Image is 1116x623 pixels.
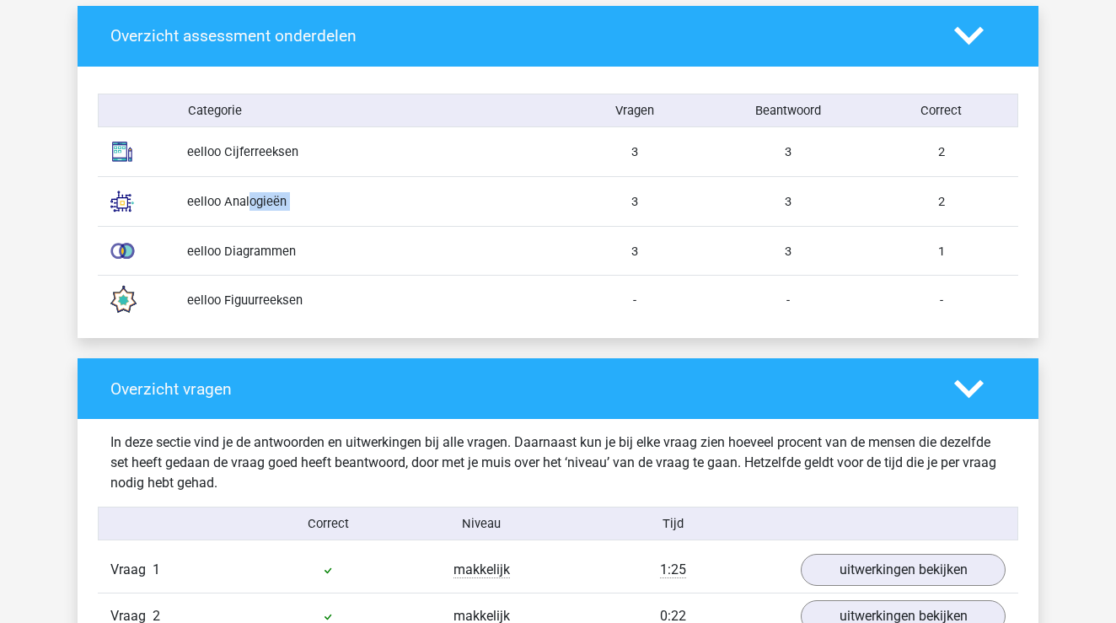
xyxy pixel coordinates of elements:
[660,561,686,578] span: 1:25
[101,279,143,321] img: figure_sequences.119d9c38ed9f.svg
[174,192,558,211] div: eelloo Analogieën
[252,514,405,533] div: Correct
[558,101,711,120] div: Vragen
[110,560,153,580] span: Vraag
[711,291,865,309] div: -
[801,554,1006,586] a: uitwerkingen bekijken
[110,379,929,399] h4: Overzicht vragen
[865,192,1018,211] div: 2
[174,242,558,260] div: eelloo Diagrammen
[110,26,929,46] h4: Overzicht assessment onderdelen
[558,142,711,161] div: 3
[865,142,1018,161] div: 2
[101,131,143,173] img: number_sequences.393b09ea44bb.svg
[864,101,1017,120] div: Correct
[405,514,558,533] div: Niveau
[558,242,711,260] div: 3
[453,561,510,578] span: makkelijk
[865,291,1018,309] div: -
[101,230,143,272] img: venn_diagrams.7c7bf626473a.svg
[711,242,865,260] div: 3
[711,101,865,120] div: Beantwoord
[175,101,558,120] div: Categorie
[101,180,143,223] img: analogies.7686177dca09.svg
[558,291,711,309] div: -
[711,192,865,211] div: 3
[558,514,788,533] div: Tijd
[174,291,558,309] div: eelloo Figuurreeksen
[711,142,865,161] div: 3
[98,432,1018,493] div: In deze sectie vind je de antwoorden en uitwerkingen bij alle vragen. Daarnaast kun je bij elke v...
[558,192,711,211] div: 3
[174,142,558,161] div: eelloo Cijferreeksen
[865,242,1018,260] div: 1
[153,561,160,577] span: 1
